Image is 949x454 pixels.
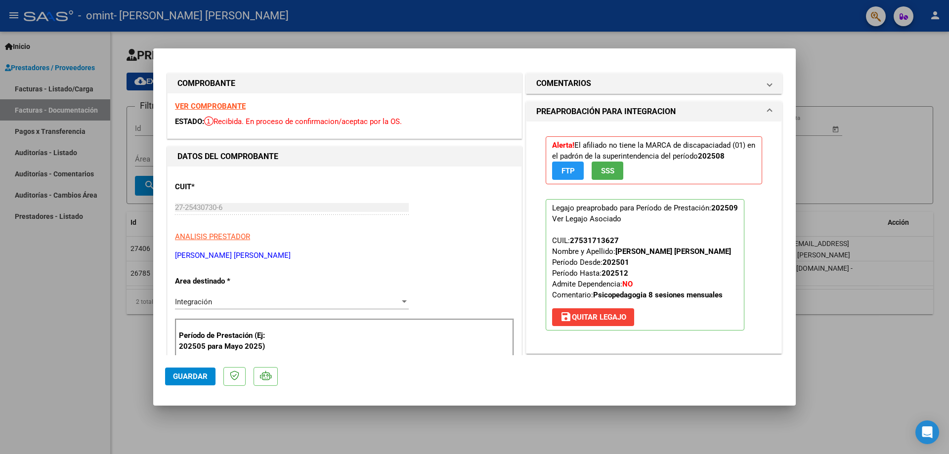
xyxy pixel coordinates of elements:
[622,280,633,289] strong: NO
[175,232,250,241] span: ANALISIS PRESTADOR
[552,290,723,299] span: Comentario:
[560,313,626,322] span: Quitar Legajo
[592,162,623,180] button: SSS
[601,166,614,175] span: SSS
[560,311,572,323] mat-icon: save
[615,247,731,256] strong: [PERSON_NAME] [PERSON_NAME]
[175,181,277,193] p: CUIT
[698,152,725,161] strong: 202508
[915,420,939,444] div: Open Intercom Messenger
[175,297,212,306] span: Integración
[552,236,731,299] span: CUIL: Nombre y Apellido: Período Desde: Período Hasta: Admite Dependencia:
[165,368,216,385] button: Guardar
[526,122,781,353] div: PREAPROBACIÓN PARA INTEGRACION
[177,152,278,161] strong: DATOS DEL COMPROBANTE
[175,250,514,261] p: [PERSON_NAME] [PERSON_NAME]
[175,102,246,111] a: VER COMPROBANTE
[593,290,723,299] strong: Psicopedagogia 8 sesiones mensuales
[175,276,277,287] p: Area destinado *
[603,258,629,267] strong: 202501
[711,204,738,212] strong: 202509
[526,74,781,93] mat-expansion-panel-header: COMENTARIOS
[570,235,619,246] div: 27531713627
[179,330,278,352] p: Período de Prestación (Ej: 202505 para Mayo 2025)
[546,199,744,330] p: Legajo preaprobado para Período de Prestación:
[552,308,634,326] button: Quitar Legajo
[561,166,575,175] span: FTP
[552,141,755,175] span: El afiliado no tiene la MARCA de discapaciadad (01) en el padrón de la superintendencia del período
[536,106,676,118] h1: PREAPROBACIÓN PARA INTEGRACION
[173,372,208,381] span: Guardar
[175,117,204,126] span: ESTADO:
[536,78,591,89] h1: COMENTARIOS
[177,79,235,88] strong: COMPROBANTE
[526,102,781,122] mat-expansion-panel-header: PREAPROBACIÓN PARA INTEGRACION
[602,269,628,278] strong: 202512
[552,162,584,180] button: FTP
[552,141,574,150] strong: Alerta!
[552,213,621,224] div: Ver Legajo Asociado
[204,117,402,126] span: Recibida. En proceso de confirmacion/aceptac por la OS.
